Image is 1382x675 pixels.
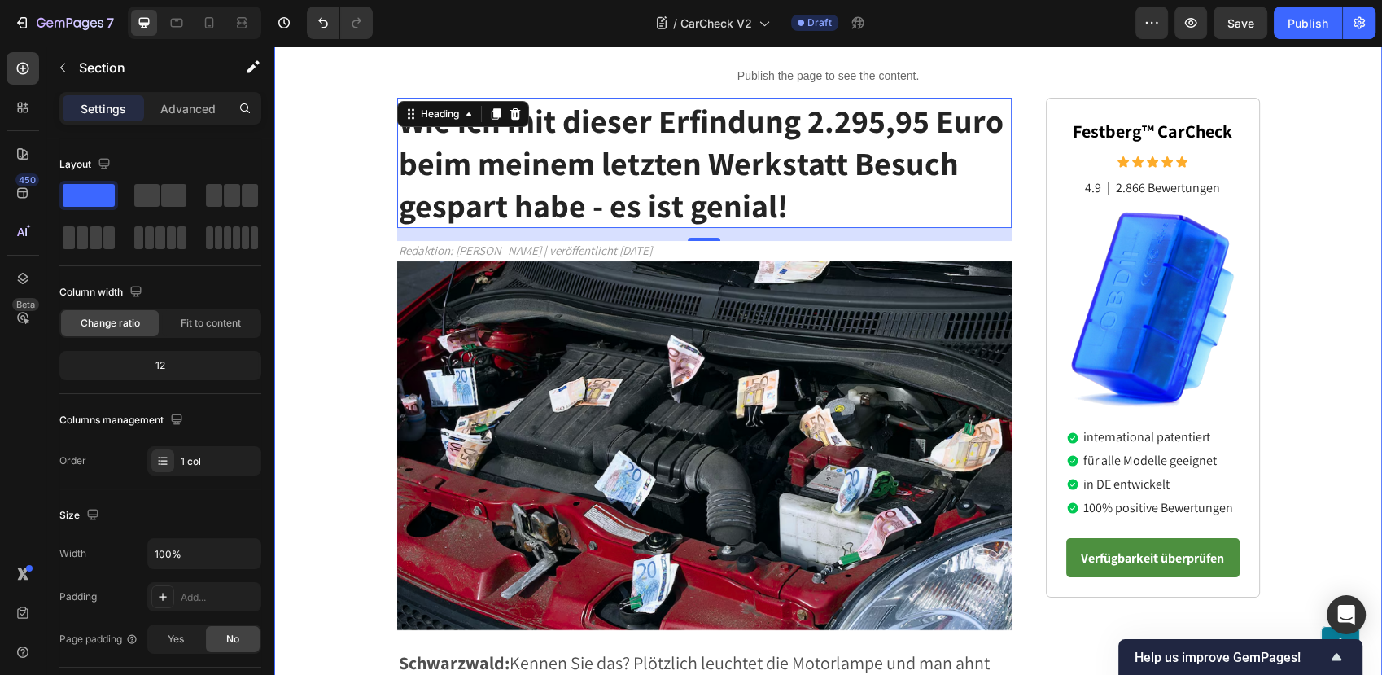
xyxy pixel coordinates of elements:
[1274,7,1342,39] button: Publish
[59,282,146,304] div: Column width
[59,410,186,432] div: Columns management
[15,173,39,186] div: 450
[807,504,950,521] strong: Verfügbarkeit überprüfen
[797,166,960,362] img: gempages_509582567423345837-7fd88721-723c-4473-bc8b-d5f5e29adbd3.png
[811,134,827,151] p: 4.9
[81,100,126,117] p: Settings
[680,15,752,32] span: CarCheck V2
[59,505,103,527] div: Size
[807,15,832,30] span: Draft
[1135,650,1327,665] span: Help us improve GemPages!
[809,384,959,401] p: international patentiert
[274,46,1382,675] iframe: Design area
[79,58,212,77] p: Section
[1227,16,1254,30] span: Save
[63,354,258,377] div: 12
[842,134,946,151] p: 2.866 Bewertungen
[181,590,257,605] div: Add...
[1214,7,1267,39] button: Save
[1327,595,1366,634] div: Open Intercom Messenger
[168,632,184,647] span: Yes
[59,154,114,176] div: Layout
[59,590,97,604] div: Padding
[12,298,39,311] div: Beta
[59,632,138,647] div: Page padding
[673,15,677,32] span: /
[226,632,239,647] span: No
[81,316,140,331] span: Change ratio
[59,546,86,561] div: Width
[307,7,373,39] div: Undo/Redo
[59,454,86,468] div: Order
[160,100,216,117] p: Advanced
[181,454,257,469] div: 1 col
[7,7,121,39] button: 7
[1288,15,1328,32] div: Publish
[792,493,965,532] a: Verfügbarkeit überprüfen
[107,13,114,33] p: 7
[181,316,241,331] span: Fit to content
[833,134,836,151] p: |
[1135,647,1346,667] button: Show survey - Help us improve GemPages!
[809,454,959,471] p: 100% positive Bewertungen
[798,74,958,97] strong: Festberg™ CarCheck
[148,539,260,568] input: Auto
[809,431,959,448] p: in DE entwickelt
[809,407,959,424] p: für alle Modelle geeignet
